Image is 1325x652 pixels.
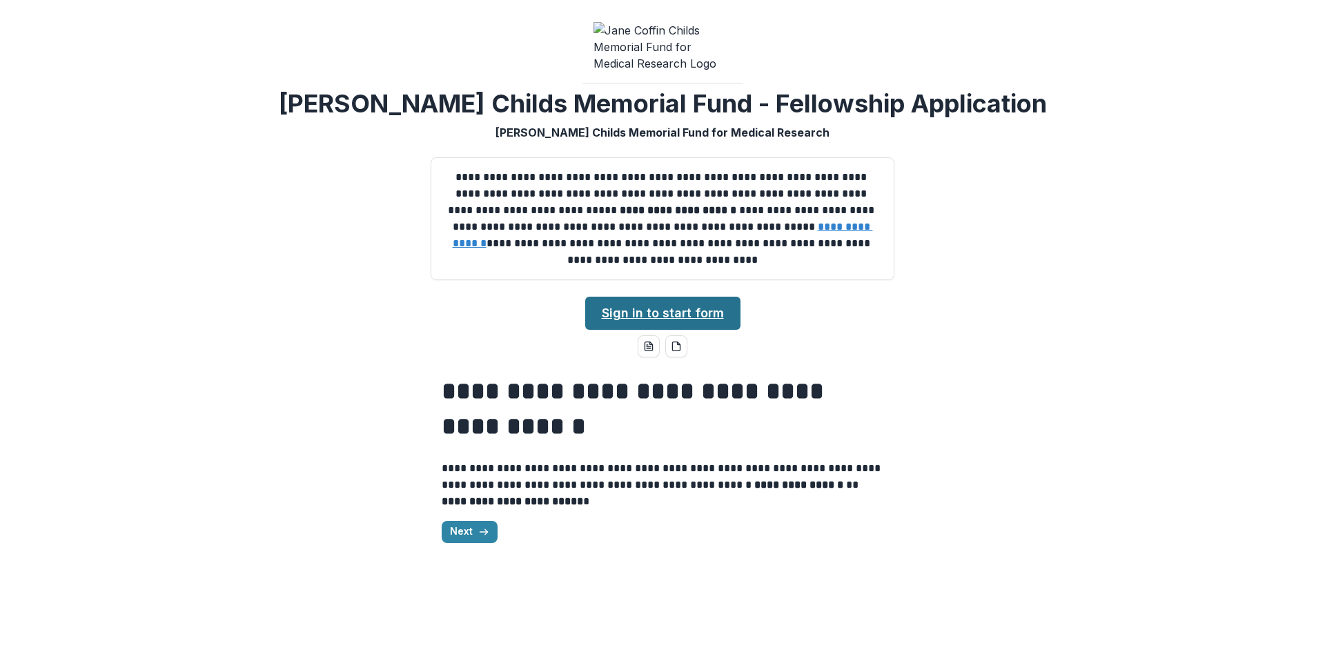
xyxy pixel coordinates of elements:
button: Next [442,521,498,543]
p: [PERSON_NAME] Childs Memorial Fund for Medical Research [495,124,830,141]
h2: [PERSON_NAME] Childs Memorial Fund - Fellowship Application [279,89,1047,119]
button: pdf-download [665,335,687,357]
a: Sign in to start form [585,297,740,330]
button: word-download [638,335,660,357]
img: Jane Coffin Childs Memorial Fund for Medical Research Logo [593,22,732,72]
